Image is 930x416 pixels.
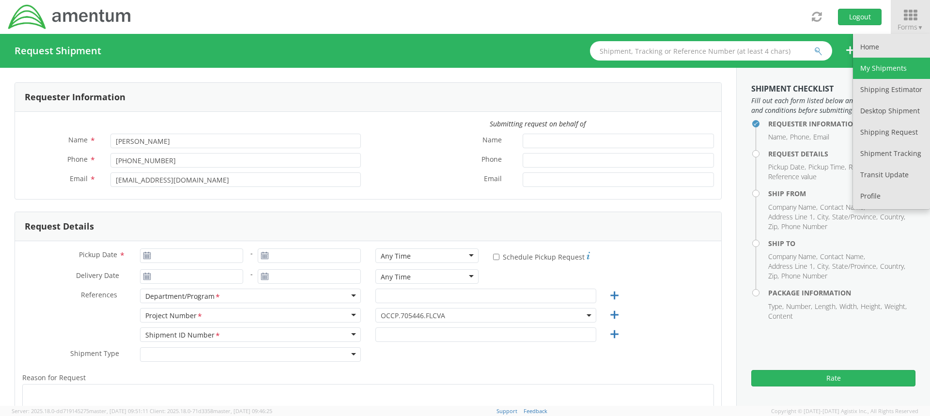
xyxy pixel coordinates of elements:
[768,271,779,281] li: Zip
[768,190,915,197] h4: Ship From
[768,212,815,222] li: Address Line 1
[853,100,930,122] a: Desktop Shipment
[853,79,930,100] a: Shipping Estimator
[524,407,547,415] a: Feedback
[884,302,907,311] li: Weight
[768,172,817,182] li: Reference value
[481,154,502,166] span: Phone
[832,262,878,271] li: State/Province
[493,250,590,262] label: Schedule Pickup Request
[786,302,812,311] li: Number
[67,154,88,164] span: Phone
[861,302,882,311] li: Height
[815,302,837,311] li: Length
[25,92,125,102] h3: Requester Information
[781,271,827,281] li: Phone Number
[381,272,411,282] div: Any Time
[150,407,272,415] span: Client: 2025.18.0-71d3358
[70,349,119,360] span: Shipment Type
[79,250,117,259] span: Pickup Date
[768,202,818,212] li: Company Name
[781,222,827,231] li: Phone Number
[768,162,806,172] li: Pickup Date
[89,407,148,415] span: master, [DATE] 09:51:11
[590,41,832,61] input: Shipment, Tracking or Reference Number (at least 4 chars)
[820,202,865,212] li: Contact Name
[853,185,930,207] a: Profile
[213,407,272,415] span: master, [DATE] 09:46:25
[768,222,779,231] li: Zip
[145,311,203,321] div: Project Number
[768,120,915,127] h4: Requester Information
[790,132,811,142] li: Phone
[751,370,915,386] button: Rate
[768,311,793,321] li: Content
[12,407,148,415] span: Server: 2025.18.0-dd719145275
[768,132,788,142] li: Name
[917,23,923,31] span: ▼
[15,46,101,56] h4: Request Shipment
[813,132,829,142] li: Email
[484,174,502,185] span: Email
[853,164,930,185] a: Transit Update
[381,251,411,261] div: Any Time
[853,122,930,143] a: Shipping Request
[832,212,878,222] li: State/Province
[70,174,88,183] span: Email
[490,119,586,128] i: Submitting request on behalf of
[145,292,221,302] div: Department/Program
[493,254,499,260] input: Schedule Pickup Request
[880,212,905,222] li: Country
[145,330,221,340] div: Shipment ID Number
[898,22,923,31] span: Forms
[817,262,830,271] li: City
[76,271,119,282] span: Delivery Date
[768,302,784,311] li: Type
[7,3,132,31] img: dyn-intl-logo-049831509241104b2a82.png
[751,85,915,93] h3: Shipment Checklist
[853,143,930,164] a: Shipment Tracking
[768,252,818,262] li: Company Name
[768,262,815,271] li: Address Line 1
[880,262,905,271] li: Country
[496,407,517,415] a: Support
[375,308,596,323] span: OCCP.705446.FLCVA
[817,212,830,222] li: City
[820,252,865,262] li: Contact Name
[68,135,88,144] span: Name
[853,58,930,79] a: My Shipments
[849,162,896,172] li: Reference type
[482,135,502,146] span: Name
[751,96,915,115] span: Fill out each form listed below and agree to the terms and conditions before submitting
[22,373,86,382] span: Reason for Request
[771,407,918,415] span: Copyright © [DATE]-[DATE] Agistix Inc., All Rights Reserved
[768,240,915,247] h4: Ship To
[808,162,846,172] li: Pickup Time
[838,9,882,25] button: Logout
[839,302,858,311] li: Width
[381,311,591,320] span: OCCP.705446.FLCVA
[768,289,915,296] h4: Package Information
[25,222,94,231] h3: Request Details
[768,150,915,157] h4: Request Details
[81,290,117,299] span: References
[853,36,930,58] a: Home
